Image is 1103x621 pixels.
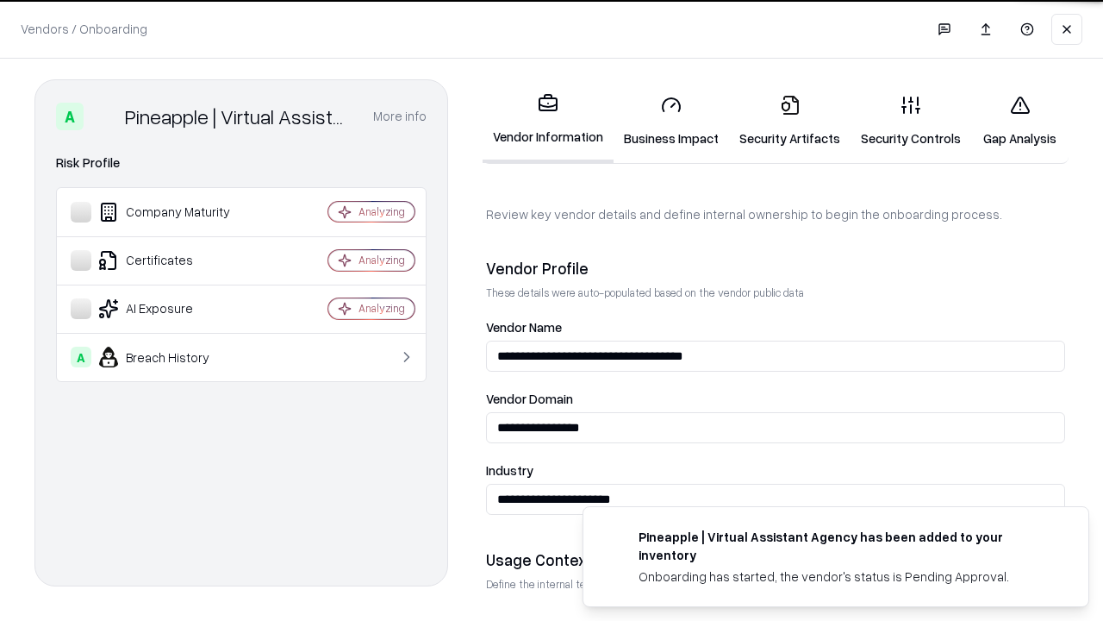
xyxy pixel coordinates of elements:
[483,79,614,163] a: Vendor Information
[71,347,277,367] div: Breach History
[614,81,729,161] a: Business Impact
[90,103,118,130] img: Pineapple | Virtual Assistant Agency
[486,392,1065,405] label: Vendor Domain
[486,464,1065,477] label: Industry
[358,204,405,219] div: Analyzing
[358,253,405,267] div: Analyzing
[71,202,277,223] div: Company Maturity
[486,549,1065,570] div: Usage Context
[971,81,1069,161] a: Gap Analysis
[729,81,851,161] a: Security Artifacts
[851,81,971,161] a: Security Controls
[604,528,625,549] img: trypineapple.com
[56,103,84,130] div: A
[639,568,1047,586] div: Onboarding has started, the vendor's status is Pending Approval.
[486,577,1065,592] p: Define the internal team and reason for using this vendor. This helps assess business relevance a...
[373,101,427,132] button: More info
[639,528,1047,564] div: Pineapple | Virtual Assistant Agency has been added to your inventory
[486,258,1065,279] div: Vendor Profile
[358,301,405,316] div: Analyzing
[71,298,277,319] div: AI Exposure
[71,347,91,367] div: A
[486,205,1065,223] p: Review key vendor details and define internal ownership to begin the onboarding process.
[486,285,1065,300] p: These details were auto-populated based on the vendor public data
[125,103,352,130] div: Pineapple | Virtual Assistant Agency
[21,20,147,38] p: Vendors / Onboarding
[71,250,277,271] div: Certificates
[56,153,427,173] div: Risk Profile
[486,321,1065,334] label: Vendor Name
